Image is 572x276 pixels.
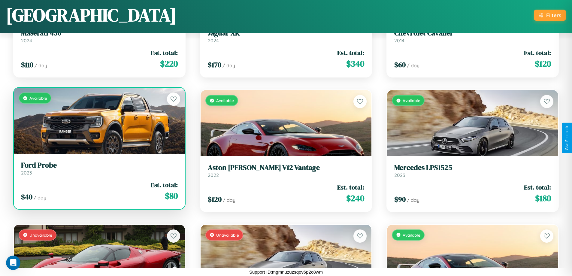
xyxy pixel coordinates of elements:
[34,195,46,201] span: / day
[208,60,221,70] span: $ 170
[21,161,178,176] a: Ford Probe2023
[29,232,52,238] span: Unavailable
[21,192,32,202] span: $ 40
[21,29,178,38] h3: Maserati 430
[208,172,219,178] span: 2022
[208,163,365,178] a: Aston [PERSON_NAME] V12 Vantage2022
[394,29,551,44] a: Chevrolet Cavalier2014
[29,96,47,101] span: Available
[565,126,569,150] div: Give Feedback
[524,48,551,57] span: Est. total:
[394,194,406,204] span: $ 90
[6,3,177,27] h1: [GEOGRAPHIC_DATA]
[151,48,178,57] span: Est. total:
[21,60,33,70] span: $ 110
[160,58,178,70] span: $ 220
[208,29,365,44] a: Jaguar XK2024
[6,256,20,270] iframe: Intercom live chat
[403,232,420,238] span: Available
[208,38,219,44] span: 2024
[337,48,364,57] span: Est. total:
[535,192,551,204] span: $ 180
[407,197,419,203] span: / day
[216,232,239,238] span: Unavailable
[394,163,551,172] h3: Mercedes LPS1525
[151,180,178,189] span: Est. total:
[394,29,551,38] h3: Chevrolet Cavalier
[21,170,32,176] span: 2023
[21,161,178,170] h3: Ford Probe
[216,98,234,103] span: Available
[394,172,405,178] span: 2023
[403,98,420,103] span: Available
[35,62,47,68] span: / day
[546,12,561,18] div: Filters
[346,192,364,204] span: $ 240
[534,10,566,21] button: Filters
[337,183,364,192] span: Est. total:
[394,38,404,44] span: 2014
[249,268,323,276] p: Support ID: mgmnuzuzsqev6p2c8wm
[346,58,364,70] span: $ 340
[222,62,235,68] span: / day
[394,163,551,178] a: Mercedes LPS15252023
[223,197,235,203] span: / day
[394,60,406,70] span: $ 60
[208,29,365,38] h3: Jaguar XK
[21,29,178,44] a: Maserati 4302024
[535,58,551,70] span: $ 120
[407,62,419,68] span: / day
[524,183,551,192] span: Est. total:
[208,194,222,204] span: $ 120
[21,38,32,44] span: 2024
[208,163,365,172] h3: Aston [PERSON_NAME] V12 Vantage
[165,190,178,202] span: $ 80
